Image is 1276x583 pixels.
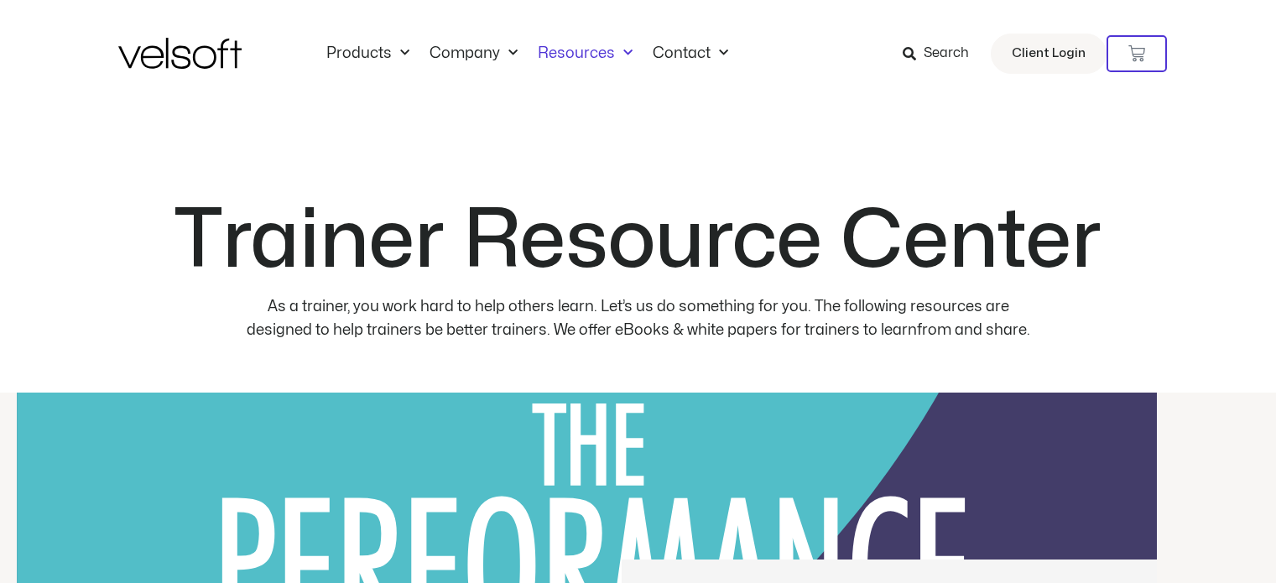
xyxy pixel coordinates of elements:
[924,43,969,65] span: Search
[174,201,1102,282] h1: Trainer Resource Center
[1012,43,1086,65] span: Client Login
[316,44,738,63] nav: Menu
[643,44,738,63] a: ContactMenu Toggle
[991,34,1107,74] a: Client Login
[903,39,981,68] a: Search
[118,38,242,69] img: Velsoft Training Materials
[238,295,1038,342] div: As a trainer, you work hard to help others learn. Let’s us do something for you. The following re...
[528,44,643,63] a: ResourcesMenu Toggle
[316,44,419,63] a: ProductsMenu Toggle
[419,44,528,63] a: CompanyMenu Toggle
